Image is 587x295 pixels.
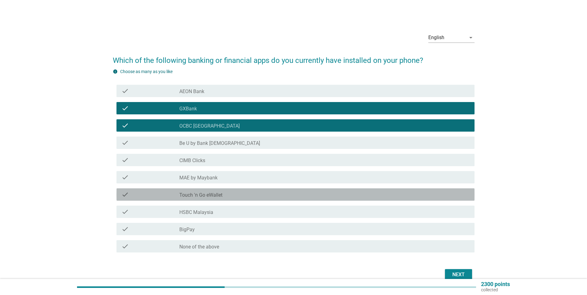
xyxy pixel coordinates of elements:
[445,269,472,280] button: Next
[179,140,260,146] label: Be U by Bank [DEMOGRAPHIC_DATA]
[179,158,205,164] label: CIMB Clicks
[113,69,118,74] i: info
[120,69,173,74] label: Choose as many as you like
[121,243,129,250] i: check
[121,87,129,95] i: check
[450,271,467,278] div: Next
[481,287,510,293] p: collected
[428,35,444,40] div: English
[121,104,129,112] i: check
[121,191,129,198] i: check
[179,209,213,215] label: HSBC Malaysia
[121,139,129,146] i: check
[121,225,129,233] i: check
[481,281,510,287] p: 2300 points
[179,88,204,95] label: AEON Bank
[121,122,129,129] i: check
[179,244,219,250] label: None of the above
[113,49,475,66] h2: Which of the following banking or financial apps do you currently have installed on your phone?
[179,175,218,181] label: MAE by Maybank
[179,106,197,112] label: GXBank
[467,34,475,41] i: arrow_drop_down
[179,192,222,198] label: Touch 'n Go eWallet
[121,208,129,215] i: check
[121,174,129,181] i: check
[179,123,240,129] label: OCBC [GEOGRAPHIC_DATA]
[179,227,195,233] label: BigPay
[121,156,129,164] i: check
